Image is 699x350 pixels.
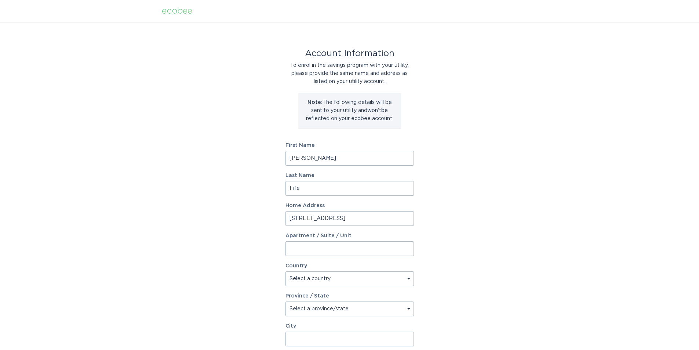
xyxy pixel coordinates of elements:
[285,143,414,148] label: First Name
[285,203,414,208] label: Home Address
[285,293,329,299] label: Province / State
[285,50,414,58] div: Account Information
[285,173,414,178] label: Last Name
[307,100,323,105] strong: Note:
[162,7,192,15] div: ecobee
[285,263,307,268] label: Country
[285,324,414,329] label: City
[285,233,414,238] label: Apartment / Suite / Unit
[304,98,396,123] p: The following details will be sent to your utility and won't be reflected on your ecobee account.
[285,61,414,86] div: To enrol in the savings program with your utility, please provide the same name and address as li...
